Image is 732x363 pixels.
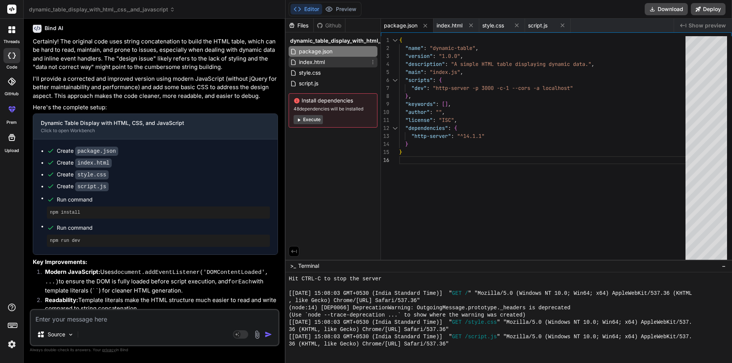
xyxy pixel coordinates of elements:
pre: npm install [50,209,267,216]
span: Show preview [689,22,726,29]
div: Create [57,171,109,179]
span: "scripts" [405,77,433,83]
p: Source [48,331,65,338]
span: [[DATE] 15:08:03 GMT+0530 (India Standard Time)] " [289,319,452,326]
div: 12 [381,124,389,132]
span: : [448,125,451,131]
span: , [460,69,463,75]
span: : [451,133,454,139]
span: "^14.1.1" [457,133,485,139]
span: "http-server" [411,133,451,139]
span: index.html [298,58,326,67]
code: document.addEventListener('DOMContentLoaded', ...) [45,269,268,285]
div: 6 [381,76,389,84]
span: } [399,149,402,155]
div: Click to open Workbench [41,128,258,134]
span: { [454,125,457,131]
code: style.css [75,170,109,179]
span: package.json [298,47,333,56]
span: privacy [102,347,116,352]
label: threads [3,38,20,45]
span: /style.css [465,319,497,326]
div: Files [286,22,313,29]
p: Certainly! The original code uses string concatenation to build the HTML table, which can be hard... [33,37,278,72]
span: script.js [298,79,319,88]
span: / [465,290,468,297]
div: 2 [381,44,389,52]
span: : [427,85,430,91]
img: icon [265,331,272,338]
span: : [436,101,439,107]
div: Create [57,159,112,167]
div: 14 [381,140,389,148]
span: /script.js [465,333,497,341]
div: 4 [381,60,389,68]
span: style.css [298,68,321,77]
span: : [433,53,436,59]
span: "1.0.0" [439,53,460,59]
p: Here's the complete setup: [33,103,278,112]
span: "http-server -p 3000 -c-1 --cors -a localhost" [433,85,573,91]
img: attachment [253,330,262,339]
span: , [442,109,445,115]
span: package.json [384,22,417,29]
span: 36 (KHTML, like Gecko) Chrome/[URL] Safari/537.36" [289,326,449,333]
div: 16 [381,156,389,164]
span: (Use `node --trace-deprecation ...` to show where the warning was created) [289,312,525,319]
div: 13 [381,132,389,140]
span: (node:14) [DEP0066] DeprecationWarning: OutgoingMessage.prototype._headers is deprecated [289,304,570,312]
span: 36 (KHTML, like Gecko) Chrome/[URL] Safari/537.36" [289,341,449,348]
span: − [722,262,726,270]
span: [[DATE] 15:08:03 GMT+0530 (India Standard Time)] " [289,333,452,341]
span: { [399,37,402,43]
div: Create [57,147,118,155]
label: prem [6,119,17,126]
span: "keywords" [405,101,436,107]
span: , [408,93,411,99]
span: "A simple HTML table displaying dynamic data." [451,61,591,67]
button: Download [645,3,688,15]
div: Click to collapse the range. [390,36,400,44]
span: " "Mozilla/5.0 (Windows NT 10.0; Win64; x64) AppleWebKit/537. [497,319,692,326]
div: 3 [381,52,389,60]
p: Always double-check its answers. Your in Bind [30,346,279,353]
div: 9 [381,100,389,108]
strong: Key Improvements: [33,258,87,265]
span: GET [452,319,462,326]
span: { [439,77,442,83]
span: : [445,61,448,67]
div: 10 [381,108,389,116]
span: "" [436,109,442,115]
p: I'll provide a corrected and improved version using modern JavaScript (without jQuery for better ... [33,75,278,101]
label: GitHub [5,91,19,97]
span: Install dependencies [294,97,372,104]
img: settings [5,338,18,351]
label: code [6,64,17,70]
button: − [720,260,727,272]
div: Dynamic Table Display with HTML, CSS, and JavaScript [41,119,258,127]
span: "license" [405,117,433,123]
span: : [433,77,436,83]
span: [[DATE] 15:08:03 GMT+0530 (India Standard Time)] " [289,290,452,297]
span: "description" [405,61,445,67]
h6: Bind AI [45,24,63,32]
span: : [424,45,427,51]
span: Hit CTRL-C to stop the server [289,275,381,283]
div: 7 [381,84,389,92]
span: "version" [405,53,433,59]
span: "ISC" [439,117,454,123]
span: , like Gecko) Chrome/[URL] Safari/537.36" [289,297,420,304]
span: Run command [57,196,270,203]
button: Execute [294,115,323,124]
div: 5 [381,68,389,76]
span: index.html [437,22,462,29]
div: Click to collapse the range. [390,76,400,84]
code: script.js [75,182,109,191]
span: " "Mozilla/5.0 (Windows NT 10.0; Win64; x64) AppleWebKit/537. [497,333,692,341]
span: "name" [405,45,424,51]
code: forEach [228,279,252,285]
span: } [405,93,408,99]
span: , [591,61,594,67]
button: Editor [291,4,322,14]
span: "dynamic-table" [430,45,475,51]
